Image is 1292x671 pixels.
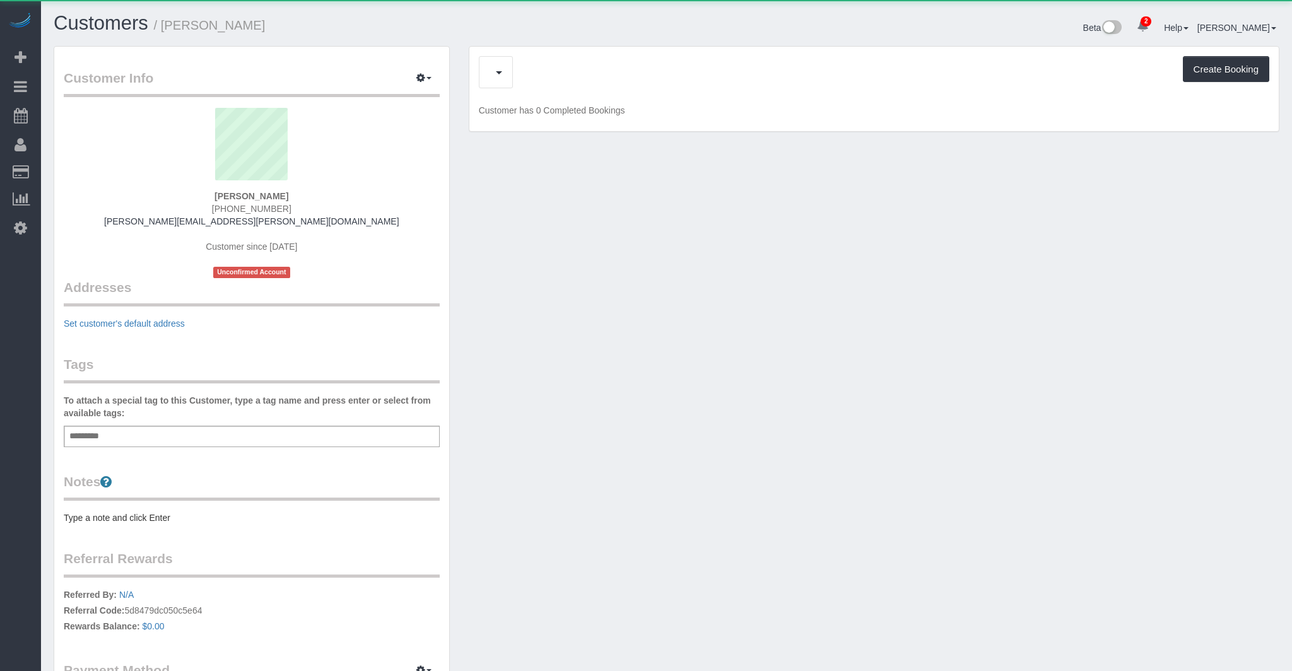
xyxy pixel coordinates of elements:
p: Customer has 0 Completed Bookings [479,104,1269,117]
legend: Tags [64,355,440,383]
span: [PHONE_NUMBER] [212,204,291,214]
button: Create Booking [1183,56,1269,83]
a: 2 [1130,13,1155,40]
a: Set customer's default address [64,318,185,329]
legend: Referral Rewards [64,549,440,578]
legend: Notes [64,472,440,501]
label: Referral Code: [64,604,124,617]
label: Referred By: [64,588,117,601]
a: Beta [1083,23,1122,33]
a: [PERSON_NAME][EMAIL_ADDRESS][PERSON_NAME][DOMAIN_NAME] [104,216,399,226]
a: [PERSON_NAME] [1197,23,1276,33]
span: Unconfirmed Account [213,267,290,277]
legend: Customer Info [64,69,440,97]
a: N/A [119,590,134,600]
img: Automaid Logo [8,13,33,30]
span: 2 [1141,16,1151,26]
label: To attach a special tag to this Customer, type a tag name and press enter or select from availabl... [64,394,440,419]
a: Customers [54,12,148,34]
p: 5d8479dc050c5e64 [64,588,440,636]
a: Help [1164,23,1189,33]
strong: [PERSON_NAME] [214,191,288,201]
pre: Type a note and click Enter [64,511,440,524]
small: / [PERSON_NAME] [154,18,266,32]
img: New interface [1101,20,1122,37]
a: $0.00 [143,621,165,631]
span: Customer since [DATE] [206,242,297,252]
label: Rewards Balance: [64,620,140,633]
